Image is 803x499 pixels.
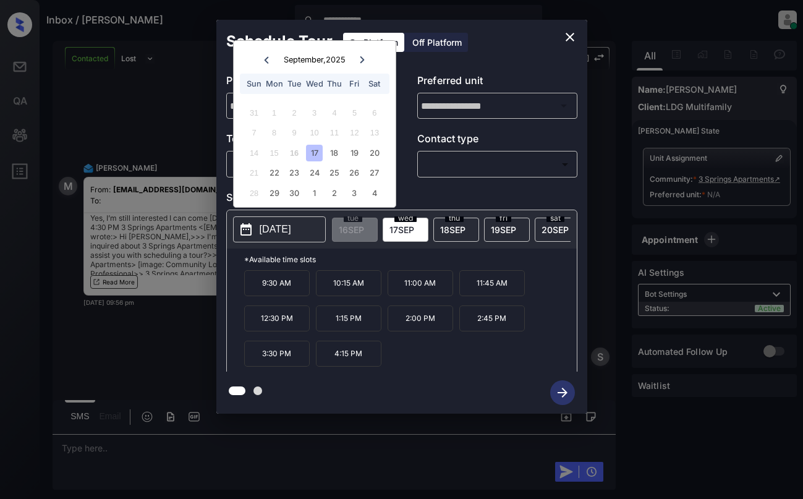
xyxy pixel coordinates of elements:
p: 9:30 AM [244,270,310,296]
div: Mon [266,75,283,92]
span: wed [394,215,417,222]
p: 4:15 PM [316,341,381,367]
p: Preferred community [226,73,386,93]
div: Not available Sunday, September 21st, 2025 [246,164,263,181]
div: Choose Wednesday, September 17th, 2025 [306,145,323,161]
span: fri [496,215,511,222]
p: 12:30 PM [244,305,310,331]
div: Not available Thursday, September 11th, 2025 [326,124,342,141]
p: 2:00 PM [388,305,453,331]
span: sat [546,215,564,222]
div: Thu [326,75,342,92]
div: date-select [535,218,580,242]
div: Choose Saturday, September 20th, 2025 [366,145,383,161]
div: Choose Saturday, September 27th, 2025 [366,164,383,181]
div: Choose Tuesday, September 30th, 2025 [286,185,302,202]
button: close [558,25,582,49]
div: Sun [246,75,263,92]
span: 18 SEP [440,224,465,235]
div: Not available Thursday, September 4th, 2025 [326,104,342,121]
div: Not available Monday, September 1st, 2025 [266,104,283,121]
div: Choose Saturday, October 4th, 2025 [366,185,383,202]
div: date-select [433,218,479,242]
div: Choose Wednesday, September 24th, 2025 [306,164,323,181]
p: 11:00 AM [388,270,453,296]
div: Not available Wednesday, September 3rd, 2025 [306,104,323,121]
span: thu [445,215,464,222]
div: Not available Monday, September 8th, 2025 [266,124,283,141]
div: Not available Tuesday, September 2nd, 2025 [286,104,302,121]
div: Choose Friday, September 26th, 2025 [346,164,363,181]
p: 3:30 PM [244,341,310,367]
p: 11:45 AM [459,270,525,296]
p: 2:45 PM [459,305,525,331]
div: Not available Sunday, September 28th, 2025 [246,185,263,202]
div: Choose Thursday, October 2nd, 2025 [326,185,342,202]
span: 19 SEP [491,224,516,235]
p: 1:15 PM [316,305,381,331]
div: Choose Friday, September 19th, 2025 [346,145,363,161]
div: Choose Thursday, September 18th, 2025 [326,145,342,161]
div: Not available Saturday, September 13th, 2025 [366,124,383,141]
h2: Schedule Tour [216,20,342,63]
p: [DATE] [260,222,291,237]
div: Tue [286,75,302,92]
div: Fri [346,75,363,92]
div: Not available Sunday, September 14th, 2025 [246,145,263,161]
p: *Available time slots [244,249,577,270]
div: September , 2025 [284,55,346,64]
div: On Platform [343,33,404,52]
div: Not available Friday, September 12th, 2025 [346,124,363,141]
div: In Person [229,154,383,174]
div: Not available Friday, September 5th, 2025 [346,104,363,121]
p: Preferred unit [417,73,577,93]
p: Tour type [226,131,386,151]
div: date-select [383,218,428,242]
p: Contact type [417,131,577,151]
div: Not available Sunday, August 31st, 2025 [246,104,263,121]
div: Choose Thursday, September 25th, 2025 [326,164,342,181]
div: Not available Wednesday, September 10th, 2025 [306,124,323,141]
div: date-select [484,218,530,242]
div: Not available Tuesday, September 9th, 2025 [286,124,302,141]
div: Off Platform [406,33,468,52]
div: Choose Monday, September 29th, 2025 [266,185,283,202]
div: month 2025-09 [237,103,391,203]
div: Not available Saturday, September 6th, 2025 [366,104,383,121]
div: Choose Wednesday, October 1st, 2025 [306,185,323,202]
span: 20 SEP [542,224,569,235]
button: [DATE] [233,216,326,242]
span: 17 SEP [389,224,414,235]
div: Not available Sunday, September 7th, 2025 [246,124,263,141]
p: Select slot [226,190,577,210]
div: Not available Tuesday, September 16th, 2025 [286,145,302,161]
div: Choose Monday, September 22nd, 2025 [266,164,283,181]
div: Not available Monday, September 15th, 2025 [266,145,283,161]
p: 10:15 AM [316,270,381,296]
div: Choose Friday, October 3rd, 2025 [346,185,363,202]
div: Sat [366,75,383,92]
div: Choose Tuesday, September 23rd, 2025 [286,164,302,181]
div: Wed [306,75,323,92]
